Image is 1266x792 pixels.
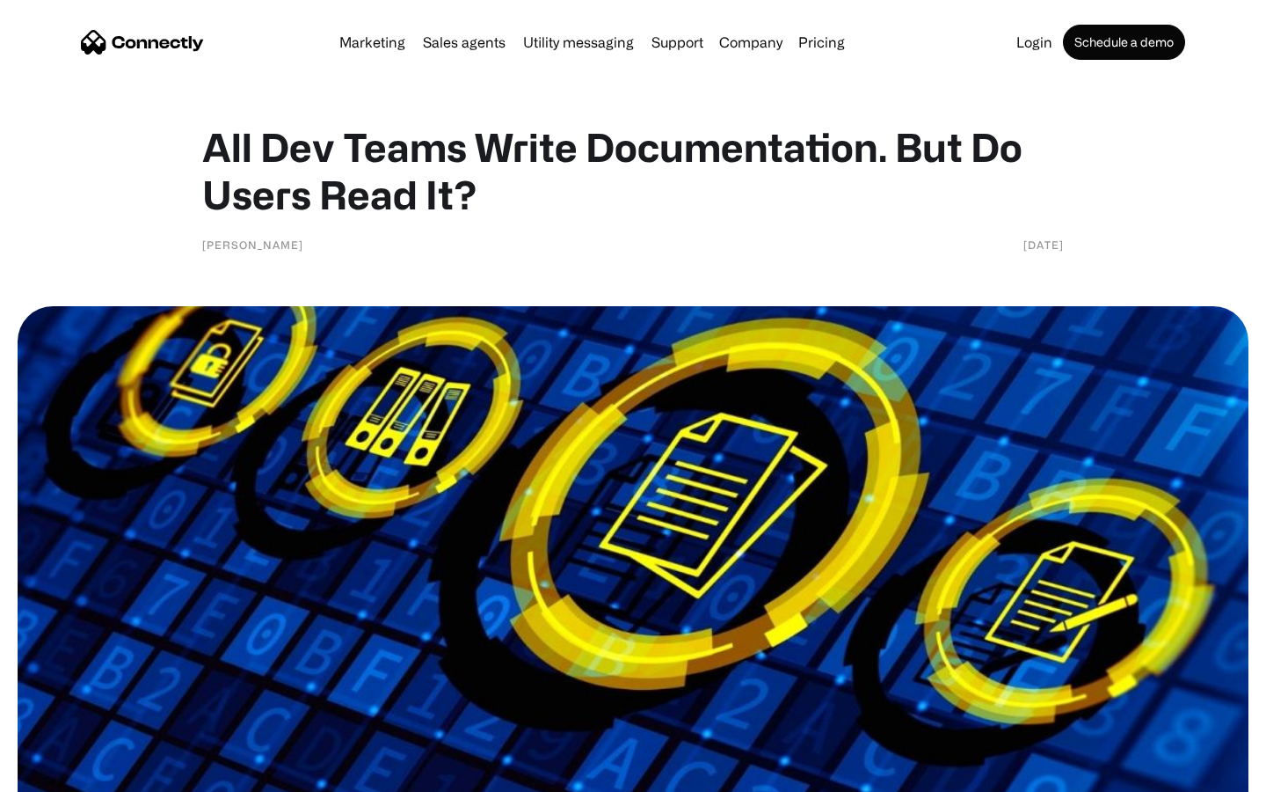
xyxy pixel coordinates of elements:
[719,30,782,55] div: Company
[791,35,852,49] a: Pricing
[1009,35,1059,49] a: Login
[516,35,641,49] a: Utility messaging
[416,35,513,49] a: Sales agents
[1023,236,1064,253] div: [DATE]
[714,30,788,55] div: Company
[81,29,204,55] a: home
[644,35,710,49] a: Support
[1063,25,1185,60] a: Schedule a demo
[35,761,105,786] ul: Language list
[202,123,1064,218] h1: All Dev Teams Write Documentation. But Do Users Read It?
[18,761,105,786] aside: Language selected: English
[202,236,303,253] div: [PERSON_NAME]
[332,35,412,49] a: Marketing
